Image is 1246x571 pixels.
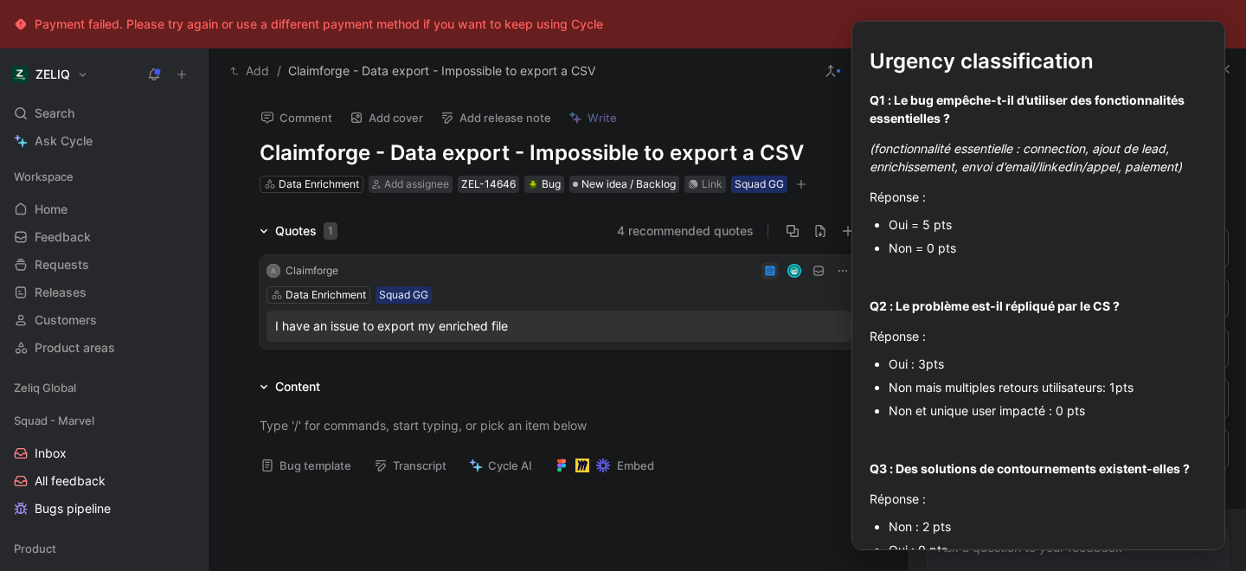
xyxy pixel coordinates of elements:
[288,61,595,81] span: Claimforge - Data export - Impossible to export a CSV
[889,236,1207,260] p: Non = 0 pts
[7,440,201,466] a: Inbox
[889,399,1207,422] p: Non et unique user impacté : 0 pts
[7,335,201,361] a: Product areas
[889,515,1207,538] p: Non : 2 pts
[286,262,338,279] div: Claimforge
[788,265,800,276] img: avatar
[11,66,29,83] img: ZELIQ
[870,183,1207,211] p: Réponse :
[260,139,858,167] h1: Claimforge - Data export - Impossible to export a CSV
[7,407,201,522] div: Squad - MarvelInboxAll feedbackBugs pipeline
[279,176,359,193] div: Data Enrichment
[7,252,201,278] a: Requests
[35,201,67,218] span: Home
[14,379,76,396] span: Zeliq Global
[7,496,201,522] a: Bugs pipeline
[267,264,280,278] div: A
[253,221,344,241] div: Quotes1
[7,375,201,401] div: Zeliq Global
[524,176,564,193] div: 🪲Bug
[461,176,516,193] div: ZEL-14646
[7,62,93,87] button: ZELIQZELIQ
[379,286,428,304] div: Squad GG
[35,103,74,124] span: Search
[286,286,366,304] div: Data Enrichment
[7,375,201,406] div: Zeliq Global
[870,322,1207,350] p: Réponse :
[226,61,273,81] button: Add
[561,106,625,130] button: Write
[7,196,201,222] a: Home
[35,256,89,273] span: Requests
[342,106,431,130] button: Add cover
[889,352,1207,375] p: Oui : 3pts
[275,376,320,397] div: Content
[14,540,56,557] span: Product
[7,468,201,494] a: All feedback
[35,339,115,356] span: Product areas
[275,316,843,337] div: I have an issue to export my enriched file
[35,284,87,301] span: Releases
[253,453,359,478] button: Bug template
[547,453,662,478] button: Embed
[889,213,1207,236] p: Oui = 5 pts
[275,221,337,241] div: Quotes
[7,307,201,333] a: Customers
[581,176,676,193] span: New idea / Backlog
[14,412,94,429] span: Squad - Marvel
[366,453,454,478] button: Transcript
[588,110,617,125] span: Write
[735,176,784,193] div: Squad GG
[35,131,93,151] span: Ask Cycle
[7,279,201,305] a: Releases
[253,106,340,130] button: Comment
[870,298,1120,313] strong: Q2 : Le problème est-il répliqué par le CS ?
[870,141,1182,174] em: (fonctionnalité essentielle : connection, ajout de lead, enrichissement, envoi d’email/linkedin/a...
[35,311,97,329] span: Customers
[35,472,106,490] span: All feedback
[569,176,679,193] div: New idea / Backlog
[324,222,337,240] div: 1
[7,164,201,189] div: Workspace
[889,538,1207,561] p: Oui : 0 pts
[7,224,201,250] a: Feedback
[870,484,1207,513] p: Réponse :
[617,221,754,241] button: 4 recommended quotes
[253,376,327,397] div: Content
[35,67,70,82] h1: ZELIQ
[870,39,1207,84] h1: Urgency classification
[14,168,74,185] span: Workspace
[384,177,449,190] span: Add assignee
[870,93,1187,125] strong: Q1 : Le bug empêche-t-il d’utiliser des fonctionnalités essentielles ?
[7,407,201,433] div: Squad - Marvel
[528,176,561,193] div: Bug
[461,453,540,478] button: Cycle AI
[870,461,1190,476] strong: Q3 : Des solutions de contournements existent-elles ?
[528,179,538,189] img: 🪲
[7,536,201,561] div: Product
[35,500,111,517] span: Bugs pipeline
[889,375,1207,399] p: Non mais multiples retours utilisateurs: 1pts
[433,106,559,130] button: Add release note
[35,445,67,462] span: Inbox
[702,176,723,193] div: Link
[7,536,201,567] div: Product
[277,61,281,81] span: /
[35,228,91,246] span: Feedback
[7,128,201,154] a: Ask Cycle
[7,100,201,126] div: Search
[35,14,603,35] div: Payment failed. Please try again or use a different payment method if you want to keep using Cycle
